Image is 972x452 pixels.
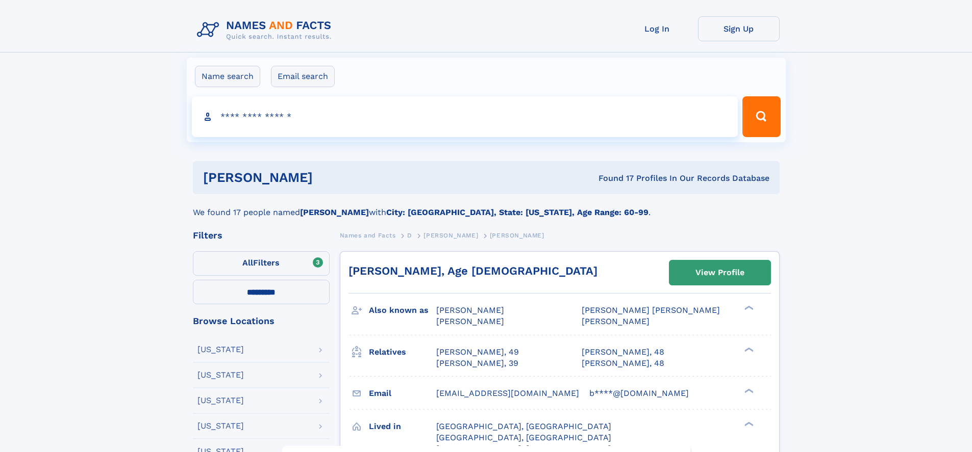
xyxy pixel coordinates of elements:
[193,16,340,44] img: Logo Names and Facts
[369,385,436,402] h3: Email
[203,171,456,184] h1: [PERSON_NAME]
[456,173,769,184] div: Found 17 Profiles In Our Records Database
[582,316,650,326] span: [PERSON_NAME]
[300,207,369,217] b: [PERSON_NAME]
[197,422,244,430] div: [US_STATE]
[582,305,720,315] span: [PERSON_NAME] [PERSON_NAME]
[192,96,738,137] input: search input
[436,388,579,398] span: [EMAIL_ADDRESS][DOMAIN_NAME]
[742,96,780,137] button: Search Button
[742,387,754,394] div: ❯
[742,420,754,427] div: ❯
[742,305,754,311] div: ❯
[490,232,544,239] span: [PERSON_NAME]
[582,347,664,358] a: [PERSON_NAME], 48
[436,358,518,369] a: [PERSON_NAME], 39
[242,258,253,268] span: All
[436,433,611,442] span: [GEOGRAPHIC_DATA], [GEOGRAPHIC_DATA]
[193,316,330,326] div: Browse Locations
[582,358,664,369] a: [PERSON_NAME], 48
[193,231,330,240] div: Filters
[423,232,478,239] span: [PERSON_NAME]
[407,229,412,242] a: D
[271,66,335,87] label: Email search
[407,232,412,239] span: D
[436,305,504,315] span: [PERSON_NAME]
[195,66,260,87] label: Name search
[348,264,597,277] a: [PERSON_NAME], Age [DEMOGRAPHIC_DATA]
[616,16,698,41] a: Log In
[436,421,611,431] span: [GEOGRAPHIC_DATA], [GEOGRAPHIC_DATA]
[369,343,436,361] h3: Relatives
[423,229,478,242] a: [PERSON_NAME]
[193,251,330,276] label: Filters
[197,396,244,405] div: [US_STATE]
[369,302,436,319] h3: Also known as
[436,347,519,358] a: [PERSON_NAME], 49
[695,261,744,284] div: View Profile
[436,316,504,326] span: [PERSON_NAME]
[742,346,754,353] div: ❯
[193,194,780,219] div: We found 17 people named with .
[369,418,436,435] h3: Lived in
[698,16,780,41] a: Sign Up
[669,260,770,285] a: View Profile
[197,345,244,354] div: [US_STATE]
[340,229,396,242] a: Names and Facts
[197,371,244,379] div: [US_STATE]
[386,207,649,217] b: City: [GEOGRAPHIC_DATA], State: [US_STATE], Age Range: 60-99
